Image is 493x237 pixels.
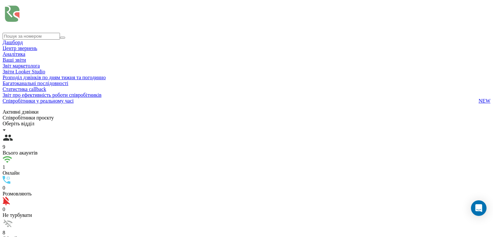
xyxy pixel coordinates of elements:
div: 8 [3,230,490,236]
div: Не турбувати [3,212,490,218]
div: Співробітники проєкту [3,115,490,121]
a: Розподіл дзвінків по дням тижня та погодинно [3,75,490,81]
a: Багатоканальні послідовності [3,81,490,86]
div: Оберіть відділ [3,121,490,127]
div: Всього акаунтів [3,150,490,156]
div: Активні дзвінки [3,109,490,115]
span: NEW [479,98,490,104]
input: Пошук за номером [3,33,60,40]
span: Співробітники у реальному часі [3,98,74,104]
img: Ringostat logo [3,3,100,31]
span: Звіт про ефективність роботи співробітників [3,92,101,98]
span: Багатоканальні послідовності [3,81,68,86]
div: Онлайн [3,170,490,176]
div: 0 [3,206,490,212]
div: 9 [3,144,490,150]
a: Співробітники у реальному часіNEW [3,98,490,104]
a: Звіт маркетолога [3,63,490,69]
a: Центр звернень [3,45,37,51]
span: Звіт маркетолога [3,63,40,69]
a: Звіти Looker Studio [3,69,490,75]
div: Open Intercom Messenger [471,200,487,216]
a: Дашборд [3,40,23,45]
span: Розподіл дзвінків по дням тижня та погодинно [3,75,106,81]
a: Статистика callback [3,86,490,92]
span: Ваші звіти [3,57,26,63]
span: Статистика callback [3,86,46,92]
div: 0 [3,185,490,191]
a: Звіт про ефективність роботи співробітників [3,92,490,98]
a: Ваші звіти [3,57,490,63]
div: Розмовляють [3,191,490,197]
span: Звіти Looker Studio [3,69,45,75]
a: Аналiтика [3,51,25,57]
div: 1 [3,164,490,170]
